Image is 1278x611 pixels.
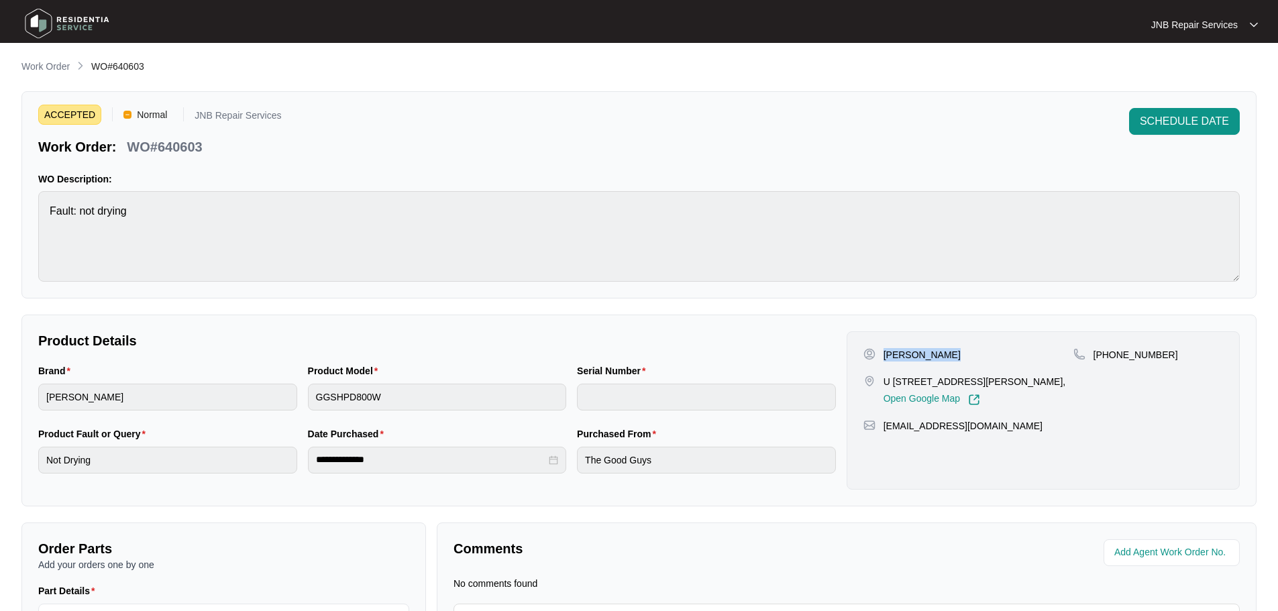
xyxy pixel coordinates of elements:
img: residentia service logo [20,3,114,44]
p: Product Details [38,331,836,350]
input: Date Purchased [316,453,547,467]
p: JNB Repair Services [195,111,281,125]
p: Comments [454,539,837,558]
span: ACCEPTED [38,105,101,125]
p: [PHONE_NUMBER] [1094,348,1178,362]
label: Product Fault or Query [38,427,151,441]
label: Part Details [38,584,101,598]
p: JNB Repair Services [1151,18,1238,32]
a: Open Google Map [884,394,980,406]
input: Product Model [308,384,567,410]
p: Work Order: [38,137,116,156]
button: SCHEDULE DATE [1129,108,1240,135]
img: map-pin [863,375,875,387]
label: Serial Number [577,364,651,378]
p: [EMAIL_ADDRESS][DOMAIN_NAME] [884,419,1043,433]
a: Work Order [19,60,72,74]
span: WO#640603 [91,61,144,72]
p: Order Parts [38,539,409,558]
p: WO#640603 [127,137,202,156]
span: SCHEDULE DATE [1140,113,1229,129]
p: Add your orders one by one [38,558,409,571]
img: map-pin [1073,348,1085,360]
img: user-pin [863,348,875,360]
input: Brand [38,384,297,410]
img: dropdown arrow [1250,21,1258,28]
label: Purchased From [577,427,661,441]
input: Product Fault or Query [38,447,297,474]
span: Normal [131,105,172,125]
p: No comments found [454,577,537,590]
p: Work Order [21,60,70,73]
input: Purchased From [577,447,836,474]
img: Link-External [968,394,980,406]
p: [PERSON_NAME] [884,348,961,362]
input: Add Agent Work Order No. [1114,545,1232,561]
label: Product Model [308,364,384,378]
label: Brand [38,364,76,378]
label: Date Purchased [308,427,389,441]
img: map-pin [863,419,875,431]
img: Vercel Logo [123,111,131,119]
textarea: Fault: not drying [38,191,1240,282]
p: WO Description: [38,172,1240,186]
img: chevron-right [75,60,86,71]
input: Serial Number [577,384,836,410]
p: U [STREET_ADDRESS][PERSON_NAME], [884,375,1066,388]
